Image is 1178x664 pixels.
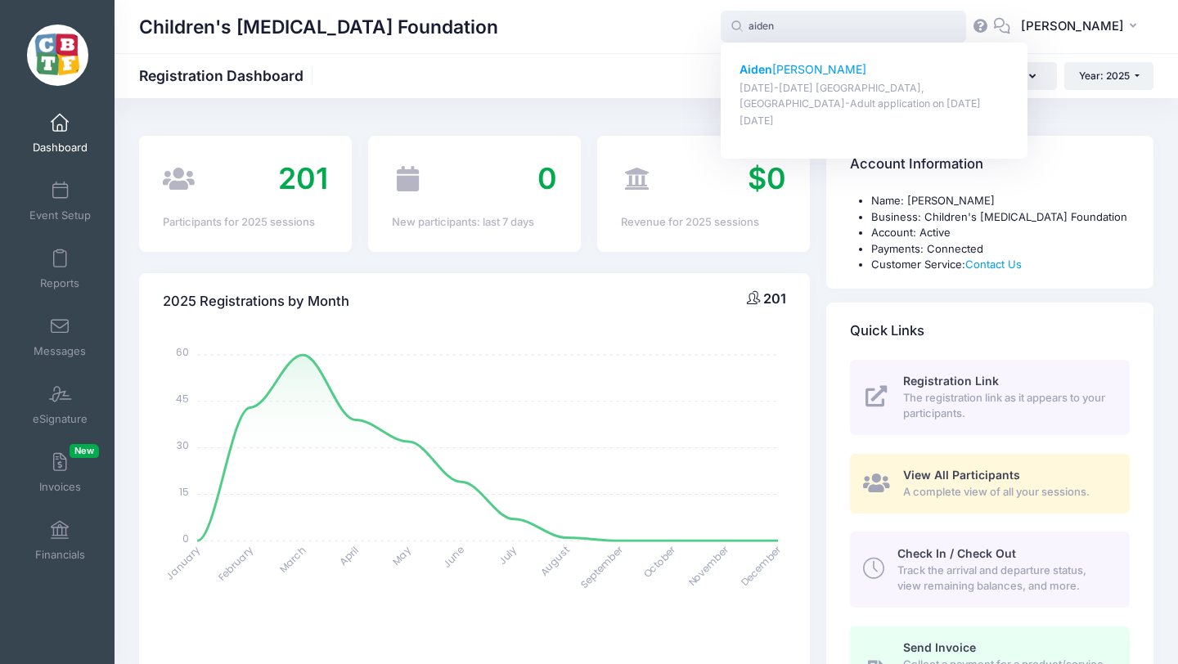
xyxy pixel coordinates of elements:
a: InvoicesNew [21,444,99,501]
span: Financials [35,548,85,562]
div: New participants: last 7 days [392,214,557,231]
span: 0 [537,160,557,196]
button: Year: 2025 [1064,62,1153,90]
span: Registration Link [903,374,999,388]
span: Year: 2025 [1079,70,1130,82]
a: Registration Link The registration link as it appears to your participants. [850,360,1130,435]
span: Check In / Check Out [897,546,1016,560]
a: Reports [21,240,99,298]
span: Send Invoice [903,640,976,654]
span: [PERSON_NAME] [1021,17,1124,35]
a: Event Setup [21,173,99,230]
span: $0 [748,160,786,196]
tspan: December [738,542,785,589]
tspan: 45 [176,392,189,406]
div: Revenue for 2025 sessions [621,214,786,231]
span: Messages [34,344,86,358]
tspan: July [496,543,520,568]
tspan: October [641,542,679,581]
tspan: May [389,543,414,568]
p: [PERSON_NAME] [740,61,1009,79]
div: Participants for 2025 sessions [163,214,328,231]
tspan: 60 [176,345,189,359]
span: Event Setup [29,209,91,222]
span: A complete view of all your sessions. [903,484,1111,500]
tspan: June [440,543,467,570]
span: eSignature [33,412,88,426]
tspan: February [215,543,255,583]
tspan: April [336,543,361,568]
tspan: 30 [177,438,189,452]
strong: Aiden [740,62,772,76]
tspan: 0 [182,531,189,545]
li: Business: Children's [MEDICAL_DATA] Foundation [871,209,1130,226]
h4: Quick Links [850,307,924,354]
tspan: 15 [179,485,189,499]
span: 201 [278,160,328,196]
a: View All Participants A complete view of all your sessions. [850,454,1130,514]
img: Children's Brain Tumor Foundation [27,25,88,86]
tspan: January [163,543,203,583]
button: [PERSON_NAME] [1010,8,1153,46]
a: Check In / Check Out Track the arrival and departure status, view remaining balances, and more. [850,532,1130,607]
tspan: March [277,543,309,576]
h1: Registration Dashboard [139,67,317,84]
span: View All Participants [903,468,1020,482]
a: Contact Us [965,258,1022,271]
h4: Account Information [850,141,983,188]
span: Reports [40,276,79,290]
tspan: November [686,542,732,589]
h4: 2025 Registrations by Month [163,278,349,325]
span: Track the arrival and departure status, view remaining balances, and more. [897,563,1111,594]
li: Account: Active [871,225,1130,241]
h1: Children's [MEDICAL_DATA] Foundation [139,8,498,46]
a: Financials [21,512,99,569]
span: New [70,444,99,458]
p: [DATE] [740,114,1009,129]
span: The registration link as it appears to your participants. [903,390,1111,422]
tspan: August [537,543,573,578]
p: [DATE]-[DATE] [GEOGRAPHIC_DATA], [GEOGRAPHIC_DATA]-Adult application on [DATE] [740,81,1009,111]
a: Dashboard [21,105,99,162]
li: Payments: Connected [871,241,1130,258]
span: Invoices [39,480,81,494]
a: eSignature [21,376,99,433]
span: Dashboard [33,141,88,155]
li: Name: [PERSON_NAME] [871,193,1130,209]
span: 201 [763,290,786,307]
a: Messages [21,308,99,366]
tspan: September [578,542,626,590]
input: Search by First Name, Last Name, or Email... [721,11,966,43]
li: Customer Service: [871,257,1130,273]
